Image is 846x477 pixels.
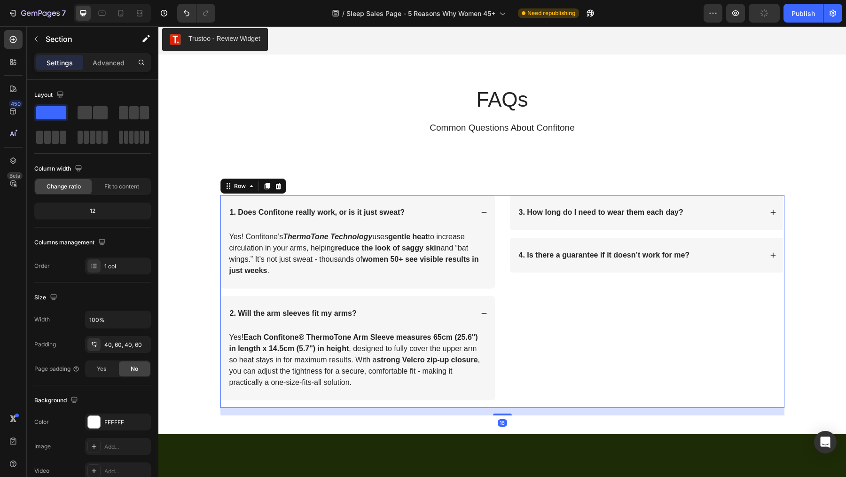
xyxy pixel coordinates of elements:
iframe: Design area [158,26,846,477]
p: Yes! , designed to fully cover the upper arm so heat stays in for maximum results. With a , you c... [71,305,328,362]
div: Layout [34,89,66,102]
div: 450 [9,100,23,108]
div: Size [34,291,59,304]
span: Fit to content [104,182,139,191]
div: Padding [34,340,56,349]
div: Order [34,262,50,270]
p: Advanced [93,58,125,68]
div: Columns management [34,236,108,249]
div: 12 [36,204,149,218]
strong: Each Confitone® ThermoTone Arm Sleeve measures 65cm (25.6") in length x 14.5cm (5.7") in height [71,307,320,326]
button: Publish [783,4,823,23]
div: Color [34,418,49,426]
p: Section [46,33,123,45]
strong: reduce the look of saggy skin [177,218,282,226]
p: Settings [47,58,73,68]
div: Add... [104,443,149,451]
div: Column width [34,163,84,175]
span: / [342,8,345,18]
div: Width [34,315,50,324]
span: Change ratio [47,182,81,191]
div: Open Intercom Messenger [814,431,837,454]
div: FFFFFF [104,418,149,427]
span: Sleep Sales Page - 5 Reasons Why Women 45+ [346,8,495,18]
p: 7 [62,8,66,19]
strong: women 50+ see visible results in just weeks [71,229,321,248]
strong: 4. Is there a guarantee if it doesn’t work for me? [360,225,532,233]
input: Auto [86,311,150,328]
strong: 3. How long do I need to wear them each day? [360,182,525,190]
button: 7 [4,4,70,23]
div: Publish [791,8,815,18]
div: Beta [7,172,23,180]
strong: strong Velcro zip-up closure [218,329,319,337]
div: Image [34,442,51,451]
strong: 2. Will the arm sleeves fit my arms? [71,283,198,291]
div: 16 [339,393,349,400]
strong: gentle heat [230,206,269,214]
div: 1 col [104,262,149,271]
span: No [131,365,138,373]
div: Row [74,156,89,164]
div: Undo/Redo [177,4,215,23]
div: Background [34,394,80,407]
div: Add... [104,467,149,476]
div: Page padding [34,365,80,373]
span: Need republishing [527,9,575,17]
span: Yes [97,365,106,373]
div: Video [34,467,49,475]
div: 40, 60, 40, 60 [104,341,149,349]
